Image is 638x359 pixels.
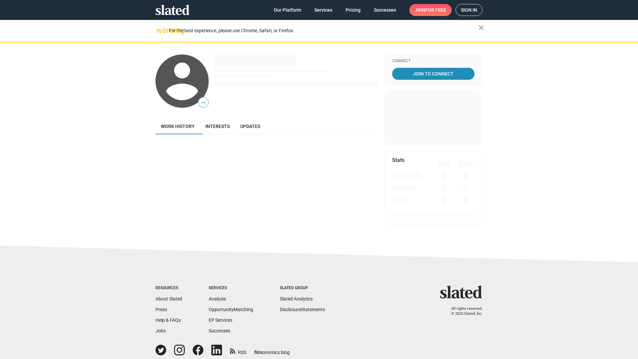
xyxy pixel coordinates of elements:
a: Join To Connect [392,68,475,80]
a: Jobs [156,328,166,333]
a: Pricing [340,4,366,16]
span: Pricing [346,4,361,16]
div: Connect [392,59,475,64]
a: RSS [230,345,246,356]
a: filmonomics blog [254,344,290,356]
a: Updates [235,118,266,134]
a: Press [156,307,167,312]
a: Successes [369,4,401,16]
a: Interests [200,118,235,134]
span: — [198,98,208,107]
div: Slated Group [280,286,325,291]
a: OpportunityMatching [209,307,253,312]
a: EP Services [209,317,232,323]
span: Sign in [461,4,477,16]
a: Our Platform [268,4,306,16]
a: Help & FAQs [156,317,181,323]
a: Services [309,4,338,16]
a: Work history [156,118,200,134]
span: for free [425,4,446,16]
a: Slated Analytics [280,296,313,301]
span: Work history [161,124,195,129]
mat-card-title: Stats [392,157,404,164]
span: Updates [240,124,260,129]
span: Our Platform [274,4,301,16]
mat-icon: warning [156,26,164,34]
mat-icon: close [477,24,485,32]
span: Services [314,4,332,16]
span: Successes [374,4,396,16]
a: Joinfor free [409,4,452,16]
a: Sign in [456,4,482,16]
a: Successes [209,328,230,333]
span: Join [415,4,446,16]
a: About Slated [156,296,182,301]
span: Interests [205,124,230,129]
div: Resources [156,286,182,291]
p: All rights reserved. © 2025 Slated, Inc. [444,306,482,316]
span: film [254,350,262,355]
span: Join To Connect [393,68,473,80]
div: Services [209,286,253,291]
div: For the best experience, please use Chrome, Safari, or Firefox. [169,26,478,35]
a: Analysis [209,296,226,301]
a: DisclosureStatements [280,307,325,312]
